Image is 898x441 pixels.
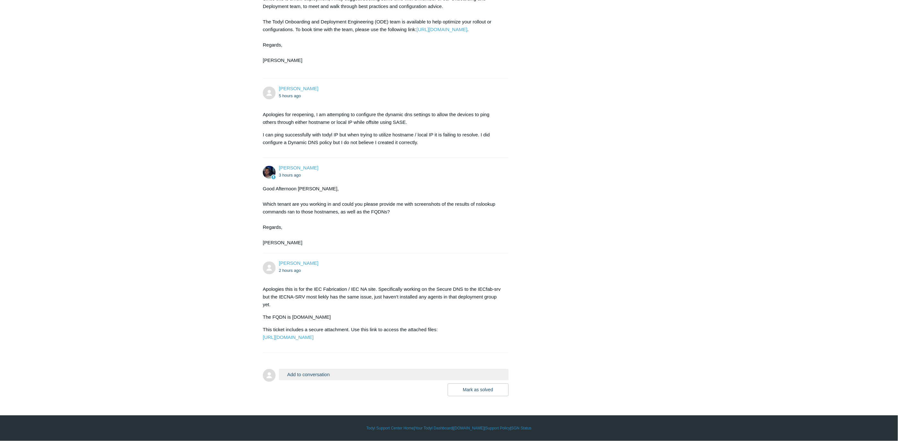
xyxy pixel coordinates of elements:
[279,165,318,170] a: [PERSON_NAME]
[279,165,318,170] span: Connor Davis
[279,93,301,98] time: 08/14/2025, 09:54
[279,261,318,266] span: Jacob Bejarano
[263,335,314,340] a: [URL][DOMAIN_NAME]
[263,314,502,321] p: The FQDN is [DOMAIN_NAME]
[279,173,301,177] time: 08/14/2025, 11:26
[263,185,502,247] div: Good Afternoon [PERSON_NAME], Which tenant are you working in and could you please provide me wit...
[448,384,509,396] button: Mark as solved
[279,86,318,91] a: [PERSON_NAME]
[279,261,318,266] a: [PERSON_NAME]
[263,286,502,309] p: Apologies this is for the IEC Fabrication / IEC NA site. Specifically working on the Secure DNS t...
[263,131,502,146] p: I can ping successfully with todyl IP but when trying to utilize hostname / local IP it is failin...
[417,27,467,32] a: [URL][DOMAIN_NAME]
[279,268,301,273] time: 08/14/2025, 13:01
[279,369,509,380] button: Add to conversation
[367,426,414,431] a: Todyl Support Center Home
[263,111,502,126] p: Apologies for reopening, I am attempting to configure the dynamic dns settings to allow the devic...
[263,326,502,342] p: This ticket includes a secure attachment. Use this link to access the attached files:
[486,426,510,431] a: Support Policy
[511,426,531,431] a: SGN Status
[415,426,453,431] a: Your Todyl Dashboard
[453,426,484,431] a: [DOMAIN_NAME]
[279,86,318,91] span: Jacob Bejarano
[263,426,635,431] div: | | | |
